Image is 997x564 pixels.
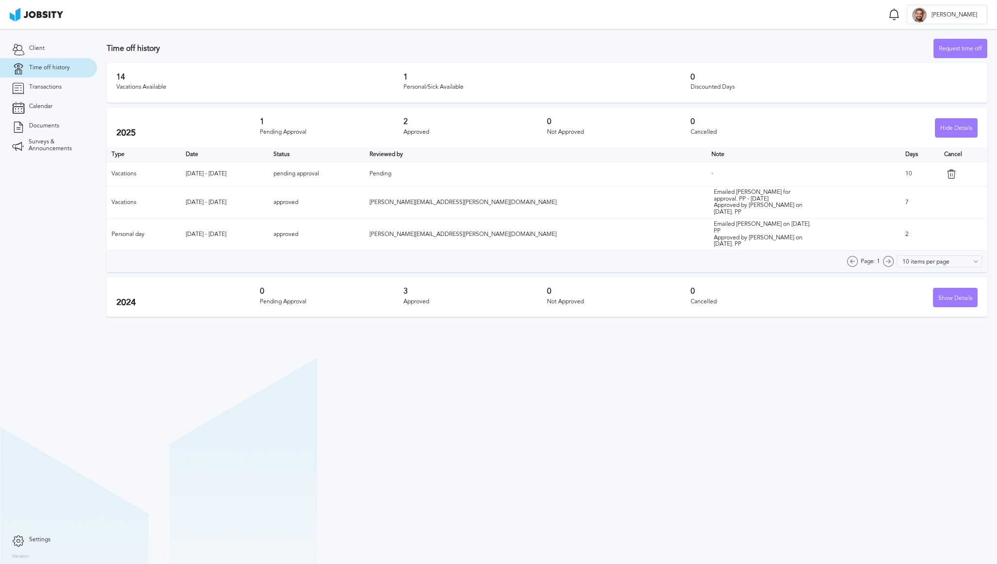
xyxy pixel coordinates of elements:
div: Emailed [PERSON_NAME] for approval. PP - [DATE] Approved by [PERSON_NAME] on [DATE]. PP [714,189,811,216]
button: Hide Details [935,118,978,138]
div: Cancelled [691,298,834,305]
h2: 2025 [116,128,260,138]
span: Page: 1 [861,258,880,265]
h3: 1 [403,73,691,81]
td: Vacations [107,186,181,218]
span: Transactions [29,84,62,91]
h3: 0 [691,73,978,81]
td: Personal day [107,219,181,251]
td: 2 [901,219,939,251]
th: Cancel [939,147,987,162]
span: Client [29,45,45,52]
div: A [912,8,927,22]
h3: Time off history [107,44,933,53]
div: Not Approved [547,298,691,305]
div: Hide Details [935,119,977,138]
div: Cancelled [691,129,834,136]
th: Days [901,147,939,162]
h3: 1 [260,117,403,126]
div: Pending Approval [260,298,403,305]
h3: 2 [403,117,547,126]
div: Emailed [PERSON_NAME] on [DATE]. PP Approved by [PERSON_NAME] on [DATE]. PP [714,221,811,248]
button: A[PERSON_NAME] [907,5,987,24]
button: Show Details [933,288,978,307]
th: Toggle SortBy [365,147,707,162]
th: Toggle SortBy [269,147,365,162]
div: Show Details [933,288,977,308]
div: Request time off [934,39,987,59]
td: [DATE] - [DATE] [181,186,269,218]
div: Vacations Available [116,84,403,91]
span: [PERSON_NAME][EMAIL_ADDRESS][PERSON_NAME][DOMAIN_NAME] [370,231,557,237]
span: - [711,170,713,177]
td: pending approval [269,162,365,186]
td: [DATE] - [DATE] [181,162,269,186]
span: [PERSON_NAME] [927,12,982,18]
h3: 14 [116,73,403,81]
th: Type [107,147,181,162]
div: Approved [403,129,547,136]
span: Documents [29,123,59,129]
h3: 3 [403,287,547,296]
span: Calendar [29,103,52,110]
th: Toggle SortBy [707,147,901,162]
th: Toggle SortBy [181,147,269,162]
h3: 0 [691,117,834,126]
h3: 0 [547,287,691,296]
div: Approved [403,298,547,305]
span: Pending [370,170,391,177]
span: [PERSON_NAME][EMAIL_ADDRESS][PERSON_NAME][DOMAIN_NAME] [370,199,557,205]
h2: 2024 [116,298,260,308]
h3: 0 [547,117,691,126]
td: approved [269,186,365,218]
img: ab4bad089aa723f57921c736e9817d99.png [10,8,63,21]
h3: 0 [260,287,403,296]
div: Not Approved [547,129,691,136]
div: Personal/Sick Available [403,84,691,91]
span: Surveys & Announcements [29,139,85,152]
td: 7 [901,186,939,218]
button: Request time off [933,39,987,58]
h3: 0 [691,287,834,296]
td: Vacations [107,162,181,186]
span: Time off history [29,64,70,71]
div: Pending Approval [260,129,403,136]
label: Version: [12,554,30,560]
td: 10 [901,162,939,186]
td: approved [269,219,365,251]
div: Discounted Days [691,84,978,91]
span: Settings [29,536,50,543]
td: [DATE] - [DATE] [181,219,269,251]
